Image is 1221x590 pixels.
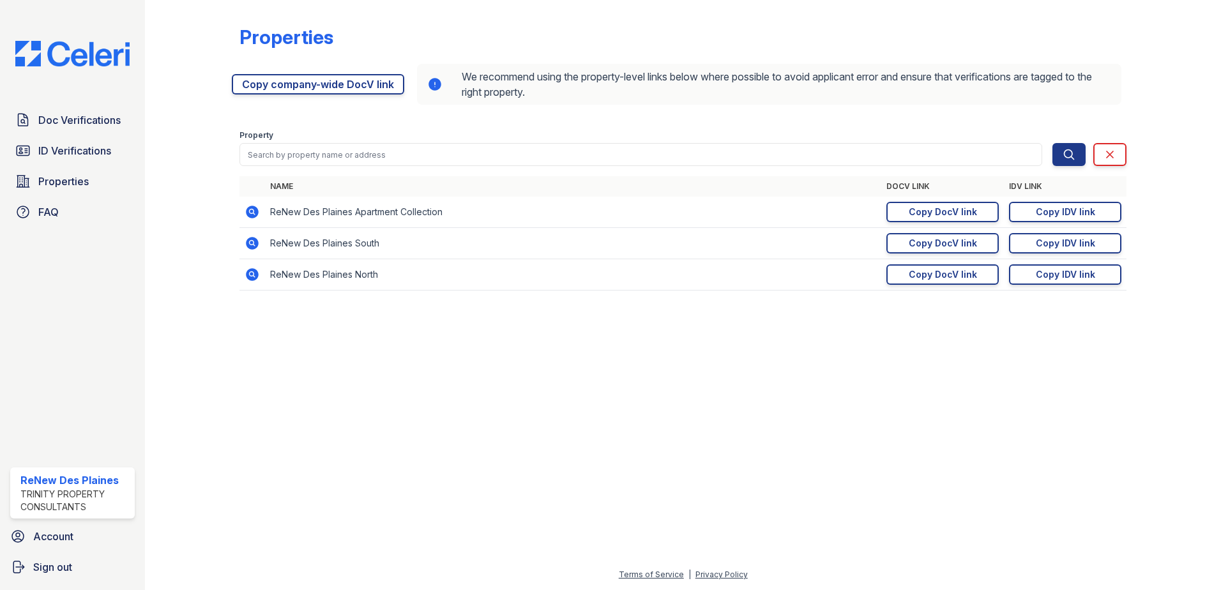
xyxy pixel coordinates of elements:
a: Copy DocV link [886,202,999,222]
a: Copy company-wide DocV link [232,74,404,95]
a: FAQ [10,199,135,225]
label: Property [239,130,273,140]
a: Copy DocV link [886,264,999,285]
div: Copy DocV link [909,206,977,218]
th: Name [265,176,881,197]
td: ReNew Des Plaines North [265,259,881,291]
span: Account [33,529,73,544]
div: Copy IDV link [1036,237,1095,250]
span: ID Verifications [38,143,111,158]
a: Properties [10,169,135,194]
a: Copy IDV link [1009,264,1121,285]
a: Doc Verifications [10,107,135,133]
img: CE_Logo_Blue-a8612792a0a2168367f1c8372b55b34899dd931a85d93a1a3d3e32e68fde9ad4.png [5,41,140,66]
a: Account [5,524,140,549]
td: ReNew Des Plaines Apartment Collection [265,197,881,228]
th: IDV Link [1004,176,1126,197]
a: Copy IDV link [1009,233,1121,253]
td: ReNew Des Plaines South [265,228,881,259]
a: Terms of Service [619,570,684,579]
a: ID Verifications [10,138,135,163]
span: FAQ [38,204,59,220]
div: Trinity Property Consultants [20,488,130,513]
a: Copy DocV link [886,233,999,253]
input: Search by property name or address [239,143,1042,166]
div: ReNew Des Plaines [20,473,130,488]
div: We recommend using the property-level links below where possible to avoid applicant error and ens... [417,64,1121,105]
div: Copy IDV link [1036,206,1095,218]
a: Privacy Policy [695,570,748,579]
div: Properties [239,26,333,49]
a: Sign out [5,554,140,580]
a: Copy IDV link [1009,202,1121,222]
div: Copy IDV link [1036,268,1095,281]
span: Properties [38,174,89,189]
span: Doc Verifications [38,112,121,128]
span: Sign out [33,559,72,575]
div: Copy DocV link [909,237,977,250]
div: | [688,570,691,579]
div: Copy DocV link [909,268,977,281]
th: DocV Link [881,176,1004,197]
